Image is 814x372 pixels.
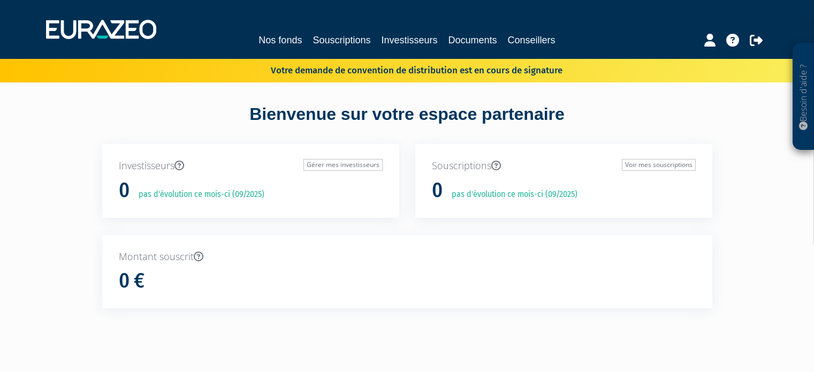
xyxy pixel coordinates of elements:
[444,188,577,201] p: pas d'évolution ce mois-ci (09/2025)
[119,270,144,292] h1: 0 €
[432,159,696,173] p: Souscriptions
[622,159,696,171] a: Voir mes souscriptions
[94,102,720,144] div: Bienvenue sur votre espace partenaire
[119,250,696,264] p: Montant souscrit
[432,179,443,202] h1: 0
[131,188,264,201] p: pas d'évolution ce mois-ci (09/2025)
[797,49,810,145] p: Besoin d'aide ?
[240,62,562,77] p: Votre demande de convention de distribution est en cours de signature
[119,179,130,202] h1: 0
[303,159,383,171] a: Gérer mes investisseurs
[119,159,383,173] p: Investisseurs
[313,33,370,48] a: Souscriptions
[258,33,302,48] a: Nos fonds
[381,33,437,48] a: Investisseurs
[448,33,497,48] a: Documents
[508,33,556,48] a: Conseillers
[46,20,156,39] img: 1732889491-logotype_eurazeo_blanc_rvb.png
